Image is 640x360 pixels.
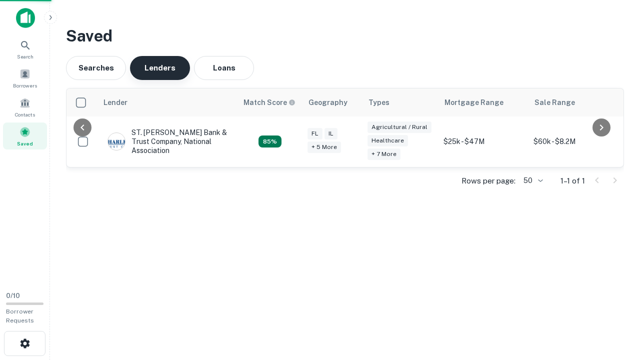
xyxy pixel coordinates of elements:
[17,139,33,147] span: Saved
[3,122,47,149] a: Saved
[243,97,295,108] div: Capitalize uses an advanced AI algorithm to match your search with the best lender. The match sco...
[367,135,408,146] div: Healthcare
[438,88,528,116] th: Mortgage Range
[97,88,237,116] th: Lender
[307,128,322,139] div: FL
[324,128,337,139] div: IL
[258,135,281,147] div: Capitalize uses an advanced AI algorithm to match your search with the best lender. The match sco...
[108,133,125,150] img: picture
[308,96,347,108] div: Geography
[3,93,47,120] a: Contacts
[17,52,33,60] span: Search
[16,8,35,28] img: capitalize-icon.png
[444,96,503,108] div: Mortgage Range
[6,308,34,324] span: Borrower Requests
[590,280,640,328] iframe: Chat Widget
[362,88,438,116] th: Types
[560,175,585,187] p: 1–1 of 1
[130,56,190,80] button: Lenders
[15,110,35,118] span: Contacts
[534,96,575,108] div: Sale Range
[13,81,37,89] span: Borrowers
[237,88,302,116] th: Capitalize uses an advanced AI algorithm to match your search with the best lender. The match sco...
[194,56,254,80] button: Loans
[3,35,47,62] a: Search
[438,116,528,167] td: $25k - $47M
[107,128,227,155] div: ST. [PERSON_NAME] Bank & Trust Company, National Association
[6,292,20,299] span: 0 / 10
[528,116,618,167] td: $60k - $8.2M
[461,175,515,187] p: Rows per page:
[103,96,127,108] div: Lender
[367,121,431,133] div: Agricultural / Rural
[367,148,400,160] div: + 7 more
[302,88,362,116] th: Geography
[528,88,618,116] th: Sale Range
[368,96,389,108] div: Types
[243,97,293,108] h6: Match Score
[66,56,126,80] button: Searches
[307,141,341,153] div: + 5 more
[519,173,544,188] div: 50
[3,64,47,91] a: Borrowers
[66,24,624,48] h3: Saved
